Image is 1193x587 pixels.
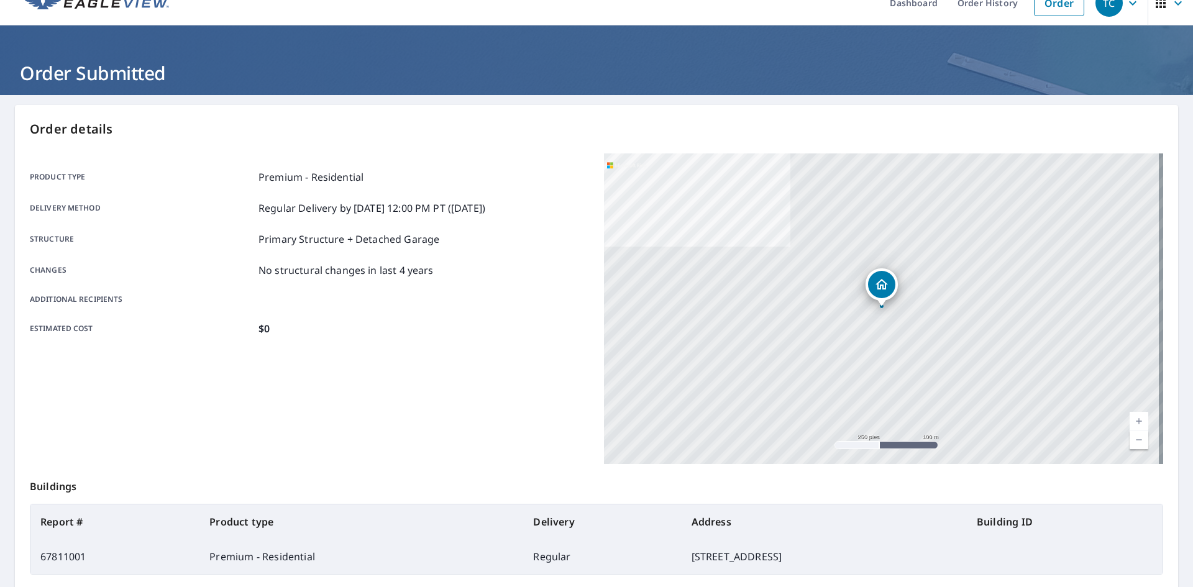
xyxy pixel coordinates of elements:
a: Nivel actual 17, alejar [1130,430,1148,449]
p: Changes [30,263,254,278]
th: Address [682,504,967,539]
h1: Order Submitted [15,60,1178,86]
p: Buildings [30,464,1163,504]
th: Delivery [523,504,681,539]
p: Additional recipients [30,294,254,305]
th: Report # [30,504,199,539]
td: 67811001 [30,539,199,574]
p: No structural changes in last 4 years [258,263,434,278]
td: Premium - Residential [199,539,523,574]
p: Primary Structure + Detached Garage [258,232,439,247]
td: [STREET_ADDRESS] [682,539,967,574]
p: Regular Delivery by [DATE] 12:00 PM PT ([DATE]) [258,201,485,216]
th: Product type [199,504,523,539]
div: Dropped pin, building 1, Residential property, 14821 SW 20th St Miramar, FL 33027 [866,268,898,307]
p: $0 [258,321,270,336]
p: Structure [30,232,254,247]
p: Order details [30,120,1163,139]
th: Building ID [967,504,1163,539]
p: Product type [30,170,254,184]
p: Premium - Residential [258,170,363,184]
p: Estimated cost [30,321,254,336]
p: Delivery method [30,201,254,216]
td: Regular [523,539,681,574]
a: Nivel actual 17, ampliar [1130,412,1148,430]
